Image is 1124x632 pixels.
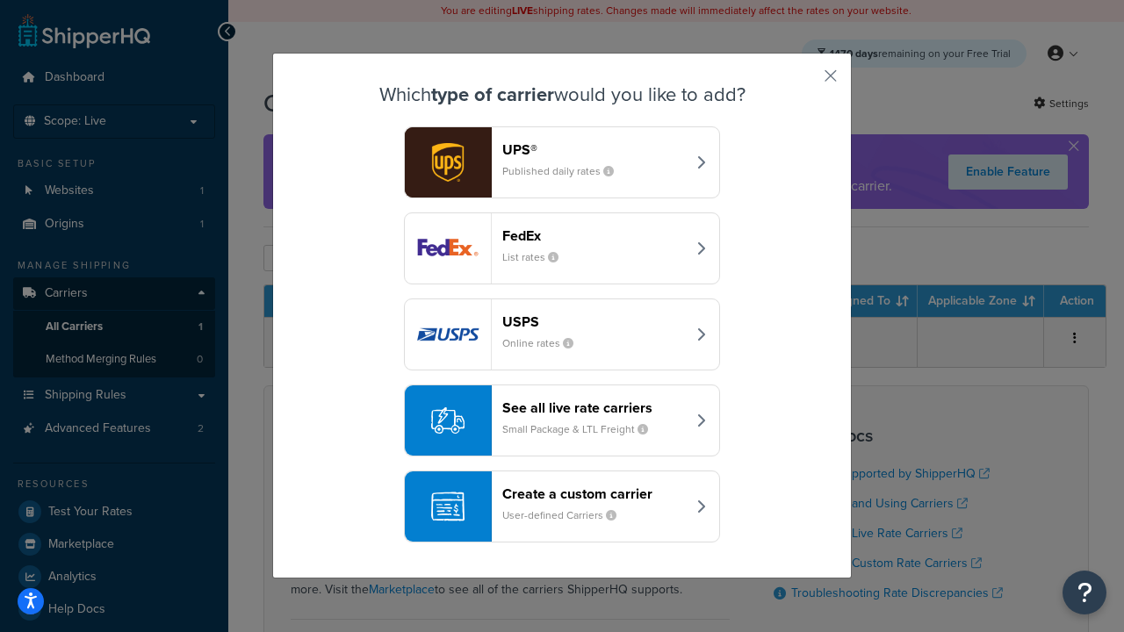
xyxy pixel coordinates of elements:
button: fedEx logoFedExList rates [404,212,720,284]
header: USPS [502,313,686,330]
button: Create a custom carrierUser-defined Carriers [404,470,720,542]
strong: type of carrier [431,80,554,109]
small: Small Package & LTL Freight [502,421,662,437]
h3: Which would you like to add? [317,84,807,105]
small: List rates [502,249,573,265]
button: Open Resource Center [1063,571,1106,614]
small: User-defined Carriers [502,507,630,523]
img: fedEx logo [405,213,491,284]
img: ups logo [405,127,491,197]
button: ups logoUPS®Published daily rates [404,126,720,198]
header: UPS® [502,141,686,158]
button: usps logoUSPSOnline rates [404,298,720,370]
header: FedEx [502,227,686,244]
img: icon-carrier-custom-c93b8a24.svg [431,490,465,523]
img: usps logo [405,299,491,370]
button: See all live rate carriersSmall Package & LTL Freight [404,384,720,456]
header: See all live rate carriers [502,399,686,416]
header: Create a custom carrier [502,485,686,502]
small: Published daily rates [502,163,628,179]
img: icon-carrier-liverate-becf4550.svg [431,404,465,437]
small: Online rates [502,335,587,351]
